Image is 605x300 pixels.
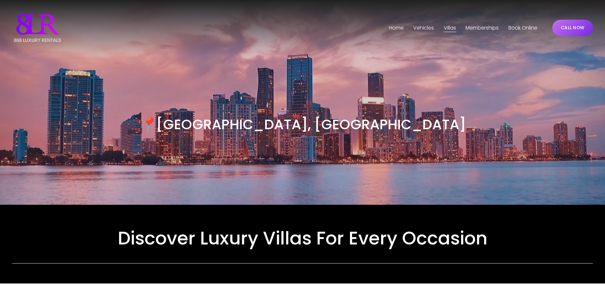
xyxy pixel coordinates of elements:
[12,226,593,250] h2: Discover Luxury Villas For Every Occasion
[389,23,404,33] a: Home
[413,23,434,33] span: Vehicles
[413,23,434,33] a: folder dropdown
[552,20,593,36] a: CALL NOW
[12,12,63,44] img: Luxury Car &amp; Home Rentals For Every Occasion
[508,23,537,33] a: Book Online
[444,23,456,33] span: Villas
[466,23,499,33] a: Memberships
[444,23,456,33] a: folder dropdown
[85,115,521,134] h3: [GEOGRAPHIC_DATA], [GEOGRAPHIC_DATA]
[139,115,156,134] em: 📍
